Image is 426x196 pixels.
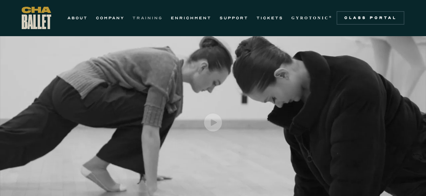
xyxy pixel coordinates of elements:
a: GYROTONIC® [291,14,333,22]
a: home [22,7,51,29]
a: COMPANY [96,14,124,22]
a: TRAINING [133,14,163,22]
strong: GYROTONIC [291,16,329,20]
a: SUPPORT [220,14,248,22]
a: TICKETS [257,14,283,22]
a: ENRICHMENT [171,14,211,22]
a: ABOUT [67,14,88,22]
sup: ® [329,15,333,19]
a: Class Portal [337,11,404,25]
div: Class Portal [341,15,400,21]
